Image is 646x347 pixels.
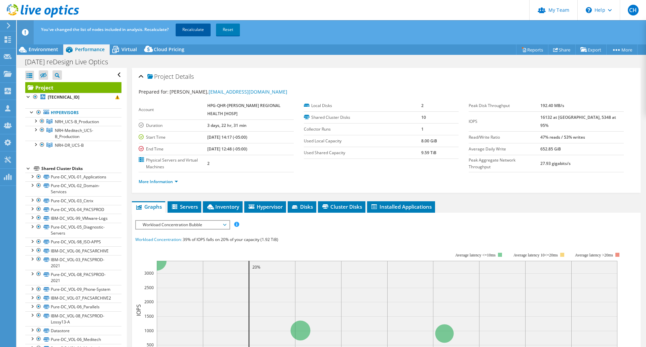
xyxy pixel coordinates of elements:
span: Workload Concentration Bubble [139,221,226,229]
label: Physical Servers and Virtual Machines [139,157,207,170]
label: Used Local Capacity [304,138,422,144]
a: [TECHNICAL_ID] [25,93,121,102]
label: Collector Runs [304,126,422,133]
a: Reset [216,24,240,36]
text: 1500 [144,313,154,319]
a: Pure-DC_VOL-05_Diagnostic-Servers [25,223,121,238]
label: Peak Aggregate Network Throughput [469,157,540,170]
span: Installed Applications [370,203,432,210]
label: End Time [139,146,207,152]
a: IBM-DC_VOL-06_PACSARCHIVE [25,246,121,255]
span: [PERSON_NAME], [170,89,287,95]
a: More Information [139,179,178,184]
a: Export [575,44,607,55]
a: Pure-DC_VOL-02_Domain-Services [25,181,121,196]
a: Pure-DC_VOL-03_Citrix [25,196,121,205]
span: NRH-DR_UCS-B [55,142,84,148]
text: 1000 [144,328,154,334]
label: Account [139,106,207,113]
span: Cluster Disks [321,203,362,210]
a: Recalculate [176,24,211,36]
b: 16132 at [GEOGRAPHIC_DATA], 5348 at 95% [540,114,616,128]
span: 39% of IOPS falls on 20% of your capacity (1.92 TiB) [183,237,278,242]
a: Pure-DC_VOL-06_Meditech [25,335,121,344]
h1: [DATE] reDesign Live Optics [22,58,118,66]
b: 2 [207,161,210,166]
a: IBM-DC_VOL-03_PACSPROD-2021 [25,255,121,270]
b: 27.93 gigabits/s [540,161,571,166]
a: Project [25,82,121,93]
label: Read/Write Ratio [469,134,540,141]
a: Pure-DC_VOL-98_ISO-APPS [25,238,121,246]
text: Average latency >20ms [575,253,613,257]
b: [TECHNICAL_ID] [48,94,79,100]
a: Hypervisors [25,108,121,117]
tspan: Average latency 10<=20ms [513,253,558,257]
label: Shared Cluster Disks [304,114,422,121]
a: Pure-DC_VOL-01_Applications [25,173,121,181]
label: Duration [139,122,207,129]
span: NRH_UCS-B_Production [55,119,99,125]
a: Datastore [25,326,121,335]
b: 3 days, 22 hr, 31 min [207,123,247,128]
a: [EMAIL_ADDRESS][DOMAIN_NAME] [209,89,287,95]
a: Pure-DC_VOL-09_Phone-System [25,285,121,294]
span: NRH-Meditech_UCS-B_Production [55,128,93,139]
a: Pure-DC_VOL-08_PACSPROD-2021 [25,270,121,285]
b: [DATE] 14:17 (-05:00) [207,134,247,140]
text: 20% [252,264,260,270]
a: NRH-Meditech_UCS-B_Production [25,126,121,141]
span: Inventory [206,203,239,210]
span: CH [628,5,639,15]
label: Local Disks [304,102,422,109]
a: Pure-DC_VOL-06_Parallels [25,303,121,311]
span: Details [175,72,194,80]
text: 3000 [144,270,154,276]
span: Performance [75,46,105,53]
a: IBM-DC_VOL-08_PACSPROD-Lossy13-A [25,311,121,326]
b: 1 [421,126,424,132]
span: Servers [171,203,198,210]
label: Average Daily Write [469,146,540,152]
b: 9.59 TiB [421,150,436,155]
b: 192.40 MB/s [540,103,564,108]
span: Graphs [135,203,162,210]
b: 10 [421,114,426,120]
svg: \n [586,7,592,13]
text: IOPS [135,304,142,316]
span: Environment [29,46,58,53]
a: IBM-DC_VOL-07_PACSARCHIVE2 [25,294,121,303]
b: 2 [421,103,424,108]
span: You've changed the list of nodes included in analysis. Recalculate? [41,27,169,32]
span: Virtual [121,46,137,53]
div: Shared Cluster Disks [41,165,121,173]
a: IBM-DC_VOL-99_VMware-Logs [25,214,121,222]
label: IOPS [469,118,540,125]
a: NRH_UCS-B_Production [25,117,121,126]
a: Share [548,44,576,55]
span: Disks [291,203,313,210]
a: Pure-DC_VOL-04_PACSPROD [25,205,121,214]
text: 2500 [144,285,154,290]
tspan: Average latency <=10ms [455,253,496,257]
span: Hypervisor [248,203,283,210]
span: Cloud Pricing [154,46,184,53]
b: 47% reads / 53% writes [540,134,585,140]
label: Start Time [139,134,207,141]
b: [DATE] 12:48 (-05:00) [207,146,247,152]
label: Used Shared Capacity [304,149,422,156]
b: 652.85 GiB [540,146,561,152]
text: 2000 [144,299,154,305]
a: Reports [516,44,548,55]
span: Workload Concentration: [135,237,182,242]
a: More [606,44,638,55]
a: NRH-DR_UCS-B [25,141,121,149]
b: HPG-QHR-[PERSON_NAME] REGIONAL HEALTH [HOSP] [207,103,281,116]
b: 8.00 GiB [421,138,437,144]
span: Project [147,73,174,80]
label: Peak Disk Throughput [469,102,540,109]
label: Prepared for: [139,89,169,95]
